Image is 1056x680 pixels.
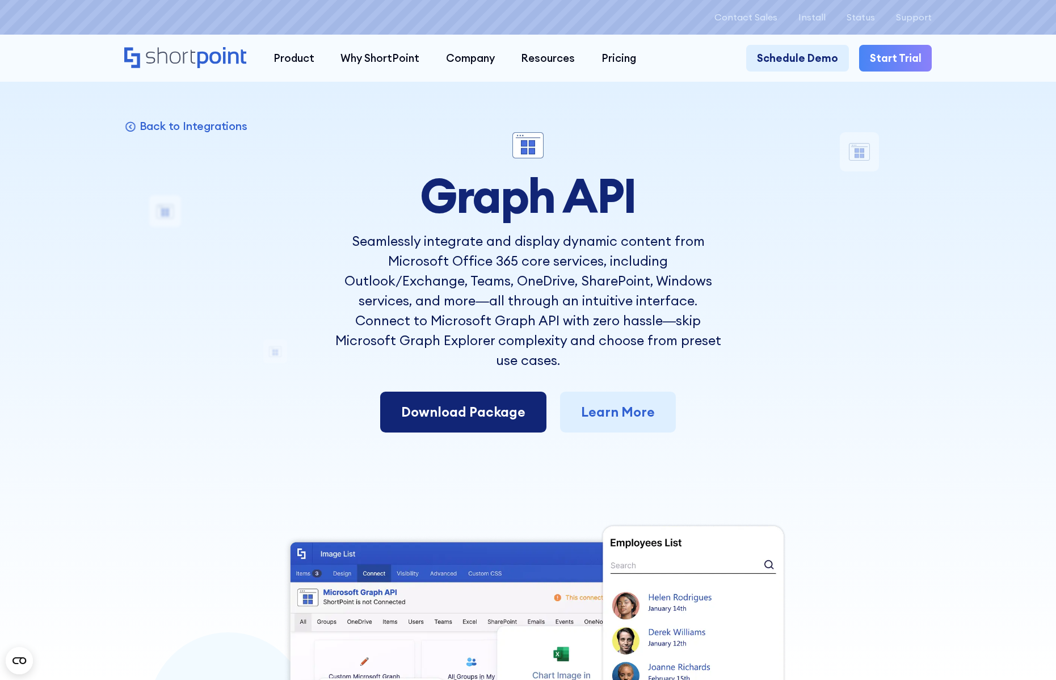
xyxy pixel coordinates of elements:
[852,548,1056,680] iframe: Chat Widget
[140,119,247,133] p: Back to Integrations
[512,132,544,159] img: Graph API
[124,119,247,133] a: Back to Integrations
[260,45,327,72] a: Product
[746,45,848,72] a: Schedule Demo
[274,51,314,66] div: Product
[588,45,649,72] a: Pricing
[330,232,726,370] p: Seamlessly integrate and display dynamic content from Microsoft Office 365 core services, includi...
[330,169,726,221] h1: Graph API
[380,392,546,433] a: Download Package
[601,51,636,66] div: Pricing
[521,51,575,66] div: Resources
[798,12,826,23] a: Install
[446,51,495,66] div: Company
[896,12,932,23] a: Support
[859,45,932,72] a: Start Trial
[560,392,676,433] a: Learn More
[124,47,247,70] a: Home
[714,12,777,23] a: Contact Sales
[508,45,588,72] a: Resources
[847,12,875,23] a: Status
[327,45,433,72] a: Why ShortPoint
[6,647,33,674] button: Open CMP widget
[340,51,419,66] div: Why ShortPoint
[432,45,508,72] a: Company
